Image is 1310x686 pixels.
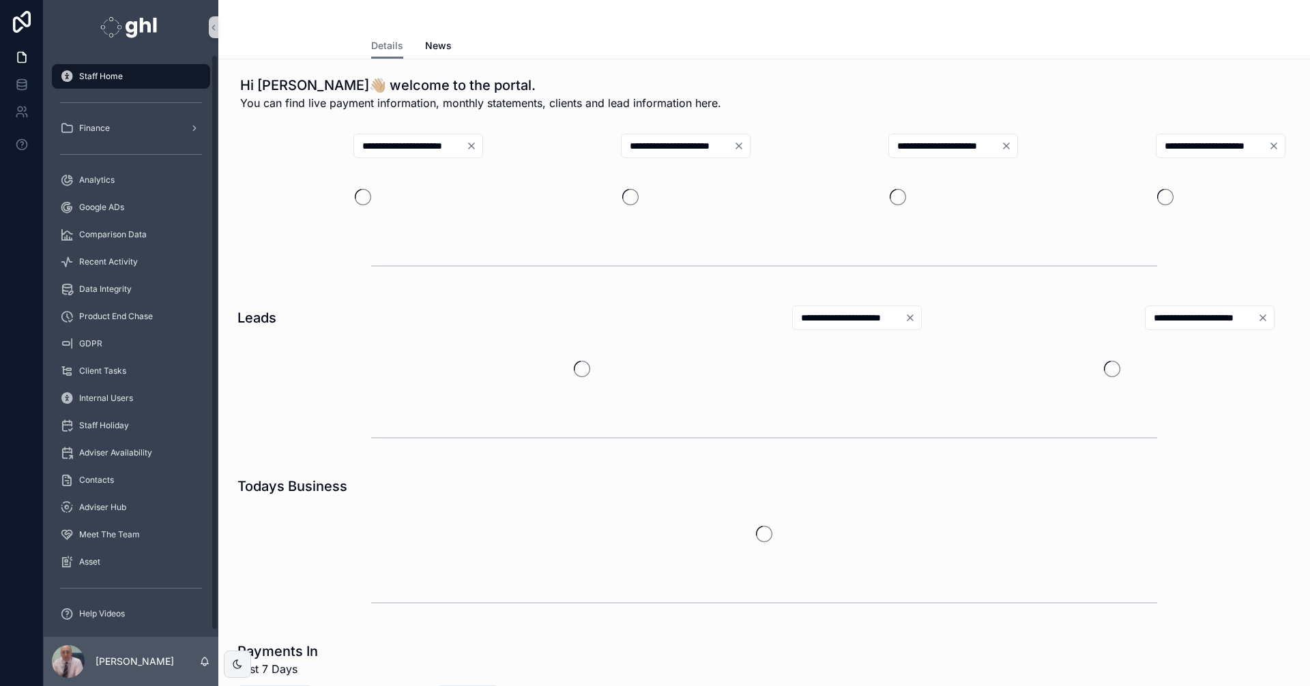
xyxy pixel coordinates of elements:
a: Help Videos [52,601,210,626]
button: Clear [733,140,750,151]
p: [PERSON_NAME] [96,655,174,668]
div: scrollable content [44,55,218,637]
a: News [425,33,452,61]
h1: Payments In [237,642,318,661]
a: Finance [52,116,210,140]
span: Analytics [79,175,115,185]
span: Staff Holiday [79,420,129,431]
span: Recent Activity [79,256,138,267]
span: GDPR [79,338,102,349]
a: Meet The Team [52,522,210,547]
a: Data Integrity [52,277,210,301]
a: Asset [52,550,210,574]
a: Client Tasks [52,359,210,383]
span: Details [371,39,403,53]
button: Clear [1257,312,1274,323]
a: GDPR [52,331,210,356]
a: Details [371,33,403,59]
span: Comparison Data [79,229,147,240]
button: Clear [1001,140,1017,151]
a: Recent Activity [52,250,210,274]
button: Clear [905,312,921,323]
span: Meet The Team [79,529,140,540]
a: Staff Holiday [52,413,210,438]
a: Adviser Hub [52,495,210,520]
span: Data Integrity [79,284,132,295]
a: Internal Users [52,386,210,411]
span: You can find live payment information, monthly statements, clients and lead information here. [240,95,721,111]
a: Product End Chase [52,304,210,329]
span: Internal Users [79,393,133,404]
h1: Hi [PERSON_NAME]👋🏼 welcome to the portal. [240,76,721,95]
span: Finance [79,123,110,134]
a: Adviser Availability [52,441,210,465]
a: Contacts [52,468,210,492]
span: Google ADs [79,202,124,213]
span: Client Tasks [79,366,126,376]
span: Product End Chase [79,311,153,322]
button: Clear [1268,140,1285,151]
span: Last 7 Days [237,661,318,677]
span: Help Videos [79,608,125,619]
a: Staff Home [52,64,210,89]
span: Adviser Availability [79,447,152,458]
a: Comparison Data [52,222,210,247]
a: Google ADs [52,195,210,220]
span: News [425,39,452,53]
span: Adviser Hub [79,502,126,513]
h1: Leads [237,308,276,327]
a: Analytics [52,168,210,192]
span: Asset [79,556,100,567]
span: Staff Home [79,71,123,82]
span: Contacts [79,475,114,486]
h1: Todays Business [237,477,347,496]
img: App logo [100,16,161,38]
button: Clear [466,140,482,151]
